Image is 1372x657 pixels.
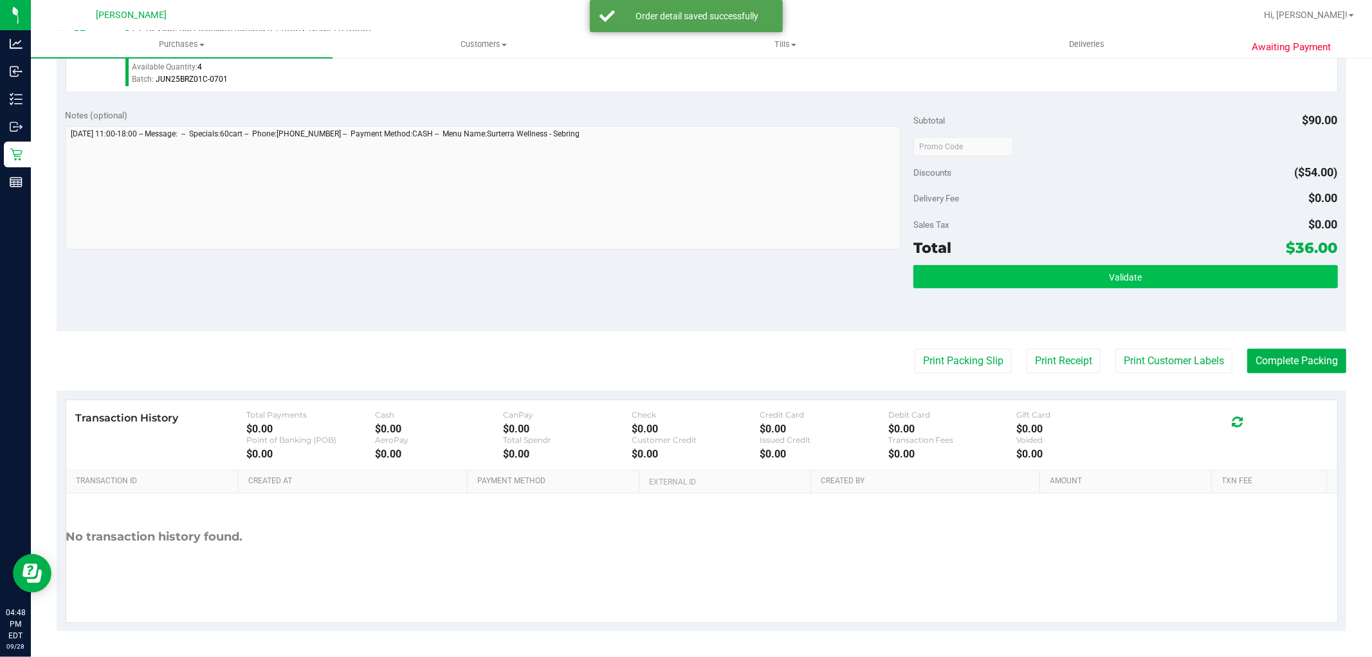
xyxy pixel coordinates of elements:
a: Purchases [31,31,333,58]
span: Discounts [913,161,951,184]
div: Transaction Fees [888,435,1016,445]
div: Customer Credit [632,435,760,445]
span: Awaiting Payment [1252,40,1331,55]
inline-svg: Inventory [10,93,23,106]
span: $36.00 [1286,239,1338,257]
div: $0.00 [375,448,503,460]
div: $0.00 [888,423,1016,435]
div: Gift Card [1016,410,1144,420]
button: Complete Packing [1247,349,1346,373]
span: JUN25BRZ01C-0701 [156,75,228,84]
div: Voided [1016,435,1144,445]
a: Transaction ID [76,476,233,486]
div: Available Quantity: [132,58,457,83]
span: Subtotal [913,115,945,125]
div: No transaction history found. [66,494,243,580]
span: Purchases [31,39,333,50]
p: 04:48 PM EDT [6,607,25,642]
inline-svg: Outbound [10,120,23,133]
div: $0.00 [1016,448,1144,460]
input: Promo Code [913,137,1013,156]
a: Amount [1050,476,1207,486]
div: $0.00 [760,448,888,460]
div: Point of Banking (POB) [246,435,374,445]
div: Check [632,410,760,420]
div: $0.00 [632,423,760,435]
div: $0.00 [503,448,631,460]
th: External ID [639,470,810,494]
button: Print Receipt [1027,349,1101,373]
a: Created At [248,476,462,486]
div: Order detail saved successfully [622,10,773,23]
div: $0.00 [246,448,374,460]
button: Validate [913,265,1337,288]
a: Tills [634,31,936,58]
span: $0.00 [1309,191,1338,205]
span: Sales Tax [913,219,949,230]
span: Customers [333,39,634,50]
a: Customers [333,31,634,58]
div: Total Payments [246,410,374,420]
div: $0.00 [375,423,503,435]
span: ($54.00) [1295,165,1338,179]
div: $0.00 [888,448,1016,460]
a: Payment Method [477,476,634,486]
span: Batch: [132,75,154,84]
inline-svg: Reports [10,176,23,189]
span: Notes (optional) [66,110,128,120]
span: Validate [1109,272,1142,282]
div: Cash [375,410,503,420]
inline-svg: Retail [10,148,23,161]
span: Total [913,239,951,257]
div: AeroPay [375,435,503,445]
div: $0.00 [503,423,631,435]
div: $0.00 [246,423,374,435]
div: $0.00 [1016,423,1144,435]
span: Tills [635,39,935,50]
div: $0.00 [632,448,760,460]
div: Total Spendr [503,435,631,445]
span: Deliveries [1052,39,1122,50]
p: 09/28 [6,642,25,651]
span: 4 [197,62,202,71]
a: Deliveries [936,31,1238,58]
span: Hi, [PERSON_NAME]! [1264,10,1348,20]
a: Created By [821,476,1035,486]
div: Credit Card [760,410,888,420]
button: Print Packing Slip [915,349,1012,373]
iframe: Resource center [13,554,51,593]
button: Print Customer Labels [1115,349,1232,373]
inline-svg: Analytics [10,37,23,50]
div: CanPay [503,410,631,420]
span: $90.00 [1303,113,1338,127]
span: $0.00 [1309,217,1338,231]
div: $0.00 [760,423,888,435]
inline-svg: Inbound [10,65,23,78]
div: Debit Card [888,410,1016,420]
a: Txn Fee [1222,476,1322,486]
span: [PERSON_NAME] [96,10,167,21]
div: Issued Credit [760,435,888,445]
span: Delivery Fee [913,193,959,203]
